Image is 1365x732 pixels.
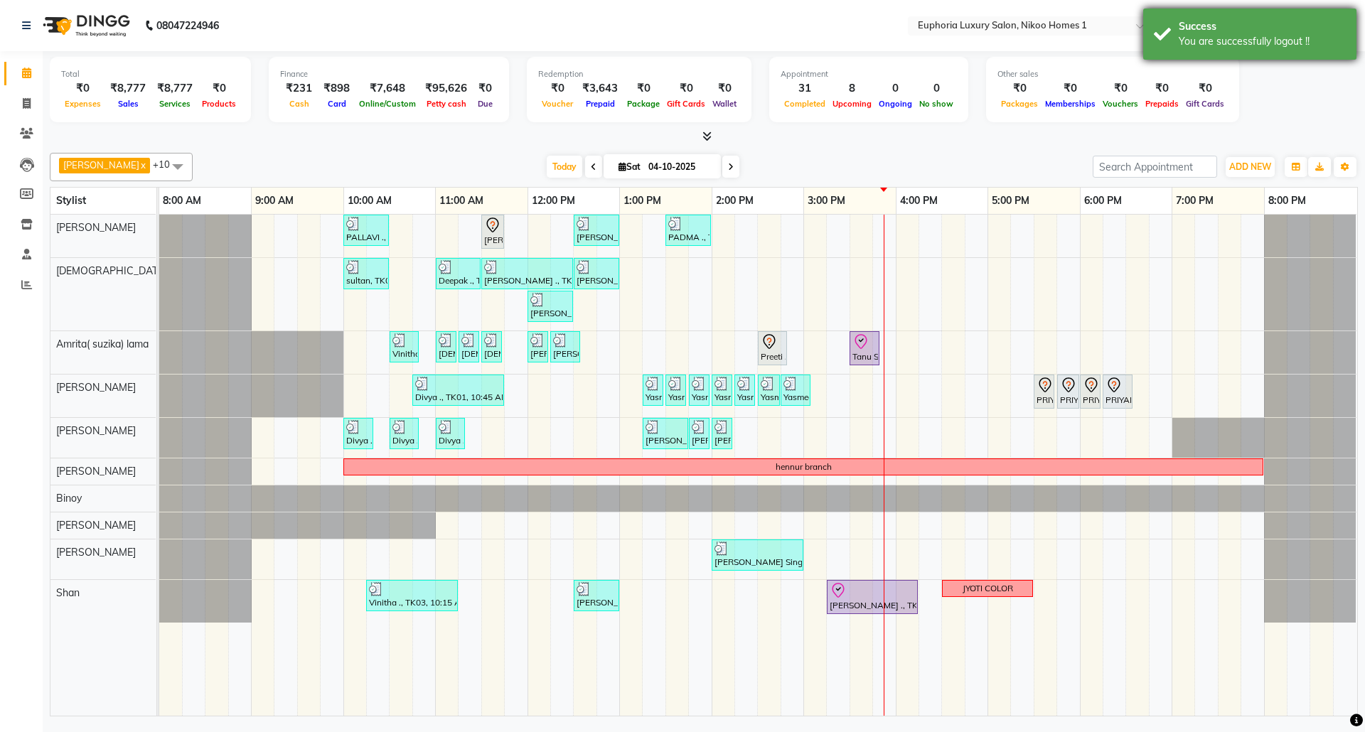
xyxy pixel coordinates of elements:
input: Search Appointment [1093,156,1217,178]
div: Deepak ., TK09, 11:00 AM-11:30 AM, EL-Kid Cut (Below 8 Yrs) BOY [437,260,479,287]
div: ₹0 [623,80,663,97]
span: Petty cash [423,99,470,109]
div: ₹231 [280,80,318,97]
span: [PERSON_NAME] [56,381,136,394]
a: 8:00 PM [1265,190,1310,211]
div: [PERSON_NAME] ., TK11, 12:00 PM-12:30 PM, EL-HAIR CUT (Senior Stylist) with hairwash MEN [529,293,572,320]
div: [PERSON_NAME] ., TK10, 12:30 PM-01:00 PM, EL-Kid Cut (Below 8 Yrs) BOY [575,217,618,244]
div: [PERSON_NAME] ., TK02, 11:30 AM-11:45 AM, EP-[PERSON_NAME] Trim/Design MEN [483,217,503,247]
div: Divya ., TK01, 11:00 AM-11:20 AM, EP-Full Legs Cream Wax [437,420,464,447]
div: ₹0 [1099,80,1142,97]
span: Voucher [538,99,577,109]
div: [PERSON_NAME] ., TK16, 12:30 PM-01:00 PM, EL-HAIR CUT (Senior Stylist) with hairwash MEN [575,582,618,609]
span: [PERSON_NAME] [56,546,136,559]
div: [DEMOGRAPHIC_DATA] ., TK06, 11:30 AM-11:35 AM, EL-Upperlip Threading [483,333,500,360]
div: PRIYANKA ., TK18, 06:15 PM-06:35 PM, EP-Under Arms Intimate [1104,377,1131,407]
div: ₹3,643 [577,80,623,97]
a: 9:00 AM [252,190,297,211]
div: ₹8,777 [105,80,151,97]
span: Services [156,99,194,109]
div: ₹0 [663,80,709,97]
div: Success [1179,19,1346,34]
div: 0 [875,80,916,97]
a: 8:00 AM [159,190,205,211]
div: PRIYANKA ., TK18, 05:45 PM-06:00 PM, EP-Upperlip Intimate [1059,377,1078,407]
div: [PERSON_NAME] Sing, TK14, 01:45 PM-01:50 PM, EL-Eyebrows Threading [690,420,708,447]
span: [DEMOGRAPHIC_DATA] [56,264,167,277]
div: ₹7,648 [355,80,419,97]
a: 2:00 PM [712,190,757,211]
a: 7:00 PM [1172,190,1217,211]
span: ADD NEW [1229,161,1271,172]
a: 11:00 AM [436,190,487,211]
span: Upcoming [829,99,875,109]
div: [PERSON_NAME] ., TK10, 12:30 PM-01:00 PM, EL-HAIR CUT (Senior Stylist) with hairwash MEN [575,260,618,287]
a: 1:00 PM [620,190,665,211]
span: Packages [997,99,1042,109]
div: Divya ., TK01, 10:30 AM-10:50 AM, EP-Full Arms Cream Wax [391,420,417,447]
div: Yasmeen ., TK15, 01:45 PM-01:55 PM, EP-Change of Nail Paint Lacquer [690,377,708,404]
input: 2025-10-04 [644,156,715,178]
div: [PERSON_NAME] ., TK17, 03:15 PM-04:15 PM, EP-Artistic Cut - Creative Stylist [828,582,916,612]
span: [PERSON_NAME] [56,465,136,478]
div: hennur branch [776,461,832,473]
span: +10 [153,158,181,170]
a: x [139,159,146,171]
div: ₹0 [1142,80,1182,97]
span: Ongoing [875,99,916,109]
div: [PERSON_NAME] Sing, TK14, 02:00 PM-03:00 PM, EP-Color My Root CT [713,542,802,569]
div: Yasmeen ., TK15, 02:45 PM-03:05 PM, EP-Under Arms Intimate [782,377,809,404]
span: [PERSON_NAME] [56,221,136,234]
span: [PERSON_NAME] [56,424,136,437]
div: ₹95,626 [419,80,473,97]
button: ADD NEW [1226,157,1275,177]
div: ₹0 [997,80,1042,97]
div: Yasmeen ., TK15, 02:15 PM-02:25 PM, EP-Change of Nail Paint Lacquer [736,377,754,404]
span: Memberships [1042,99,1099,109]
div: Redemption [538,68,740,80]
div: PALLAVI ., TK07, 10:00 AM-10:30 AM, EL-Kid Cut (Below 8 Yrs) BOY [345,217,387,244]
div: Divya ., TK01, 10:00 AM-10:20 AM, EP-Under Arms Intimate [345,420,372,447]
span: Cash [286,99,313,109]
span: [PERSON_NAME] [56,519,136,532]
div: Preeti ., TK04, 02:30 PM-02:50 PM, EL-Eyebrows Threading [759,333,786,363]
div: [PERSON_NAME] ., TK12, 11:30 AM-12:30 PM, EL-HAIR CUT (Senior Stylist) with hairwash MEN,EP-[PERS... [483,260,572,287]
span: Sat [615,161,644,172]
span: Completed [781,99,829,109]
div: You are successfully logout !! [1179,34,1346,49]
span: Products [198,99,240,109]
div: 31 [781,80,829,97]
div: [PERSON_NAME] ., TK11, 12:15 PM-12:35 PM, EL-Forehead Threading [552,333,579,360]
div: JYOTI COLOR [963,582,1013,595]
a: 12:00 PM [528,190,579,211]
div: Tanu Shree ., TK17, 03:30 PM-03:50 PM, EP-Full Arms Cream Wax [851,333,878,363]
a: 4:00 PM [896,190,941,211]
div: Vinitha ., TK03, 10:30 AM-10:50 AM, EL-Upperlip Threading [391,333,417,360]
span: Due [474,99,496,109]
div: sultan, TK08, 10:00 AM-10:30 AM, EL-Kid Cut (Below 8 Yrs) BOY [345,260,387,287]
div: ₹0 [61,80,105,97]
a: 6:00 PM [1081,190,1125,211]
b: 08047224946 [156,6,219,45]
span: [PERSON_NAME] [63,159,139,171]
div: Yasmeen ., TK15, 01:15 PM-01:20 PM, EL-Upperlip Threading [644,377,662,404]
div: ₹0 [198,80,240,97]
div: ₹8,777 [151,80,198,97]
a: 5:00 PM [988,190,1033,211]
div: [DEMOGRAPHIC_DATA] ., TK06, 11:00 AM-11:05 AM, EL-Eyebrows Threading [437,333,455,360]
div: [DEMOGRAPHIC_DATA] ., TK06, 11:15 AM-11:20 AM, EL-Eyebrows Threading [460,333,478,360]
div: Vinitha ., TK03, 10:15 AM-11:15 AM, EP-Artistic Cut - Senior Stylist [368,582,456,609]
div: Yasmeen ., TK15, 02:30 PM-02:45 PM, EP-Nail Cut, File & Paint (Hands/Feet) Lacquer [759,377,778,404]
div: ₹0 [709,80,740,97]
div: ₹0 [473,80,498,97]
div: Other sales [997,68,1228,80]
span: Online/Custom [355,99,419,109]
a: 3:00 PM [804,190,849,211]
div: ₹0 [538,80,577,97]
div: PRIYANKA ., TK18, 06:00 PM-06:05 PM, EP-Chin / Neck Intimate [1081,377,1099,407]
span: Binoy [56,492,82,505]
div: [PERSON_NAME] ., TK11, 12:00 PM-12:05 PM, EL-Eyebrows Threading [529,333,547,360]
span: Today [547,156,582,178]
div: [PERSON_NAME] Sing, TK14, 01:15 PM-01:45 PM, EP-Foot Massage (30 Mins) [644,420,687,447]
div: ₹0 [1182,80,1228,97]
